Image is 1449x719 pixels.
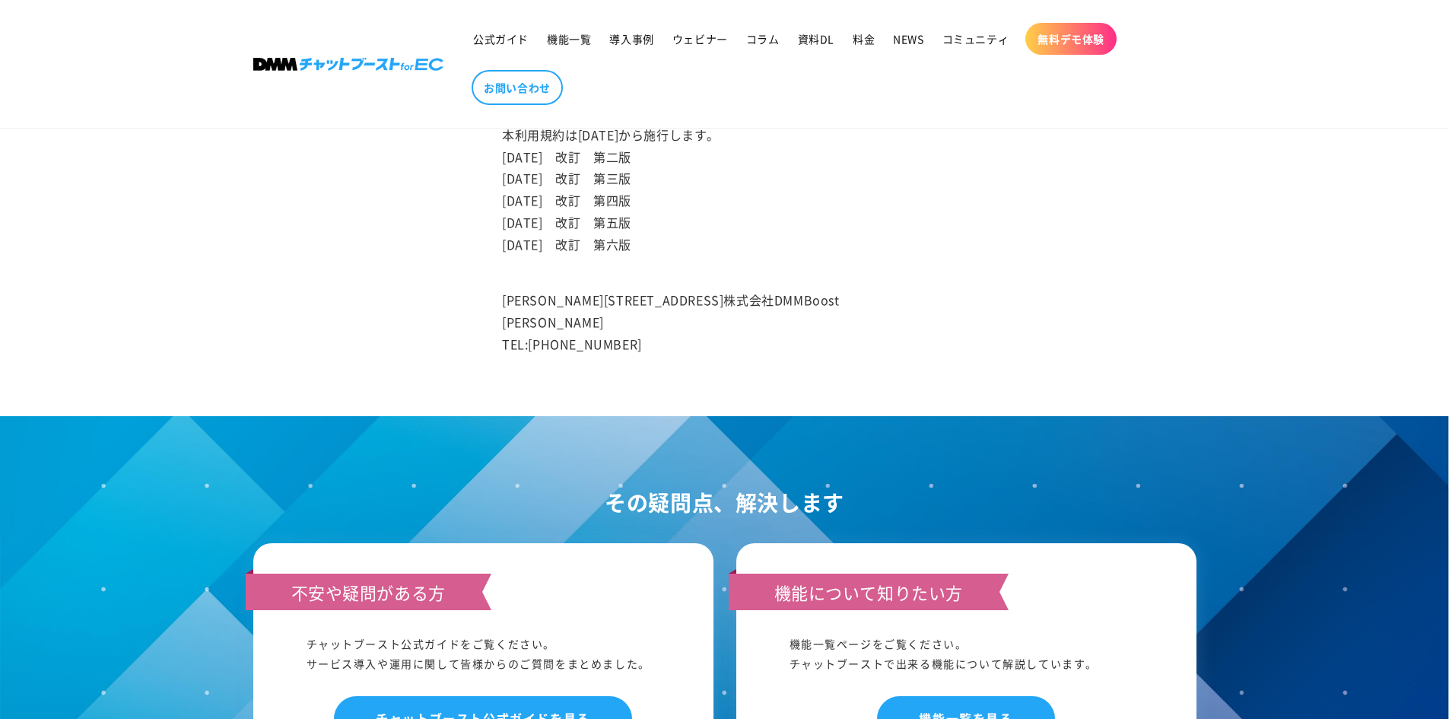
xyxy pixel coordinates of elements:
span: コラム [746,32,780,46]
a: コラム [737,23,789,55]
a: ウェビナー [663,23,737,55]
h2: その疑問点、解決します [253,485,1196,521]
a: コミュニティ [933,23,1018,55]
h3: 不安や疑問がある方 [246,574,491,610]
a: 料金 [844,23,884,55]
span: 無料デモ体験 [1037,32,1104,46]
span: 機能一覧 [547,32,591,46]
a: 資料DL [789,23,844,55]
a: お問い合わせ [472,70,563,105]
span: NEWS [893,32,923,46]
div: チャットブースト公式ガイドをご覧ください。 サービス導入や運用に関して皆様からのご質問をまとめました。 [307,635,660,673]
span: 公式ガイド [473,32,529,46]
div: 機能一覧ページをご覧ください。 チャットブーストで出来る機能について解説しています。 [790,635,1143,673]
span: お問い合わせ [484,81,551,94]
h3: 機能について知りたい方 [729,574,1009,610]
span: 料金 [853,32,875,46]
span: 資料DL [798,32,834,46]
a: 無料デモ体験 [1025,23,1117,55]
span: ウェビナー [672,32,728,46]
img: 株式会社DMM Boost [253,58,443,71]
a: 導入事例 [600,23,663,55]
a: 公式ガイド [464,23,538,55]
a: 機能一覧 [538,23,600,55]
a: NEWS [884,23,933,55]
p: 附則 本利用規約は[DATE]から施行します。 [DATE] 改訂 第二版 [DATE] 改訂 第三版 [DATE] 改訂 第四版 [DATE] 改訂 第五版 [DATE] 改訂 第六版 [502,102,947,256]
span: 導入事例 [609,32,653,46]
span: コミュニティ [942,32,1009,46]
p: [PERSON_NAME][STREET_ADDRESS]株式会社DMMBoost [PERSON_NAME] TEL:[PHONE_NUMBER] [502,268,947,355]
